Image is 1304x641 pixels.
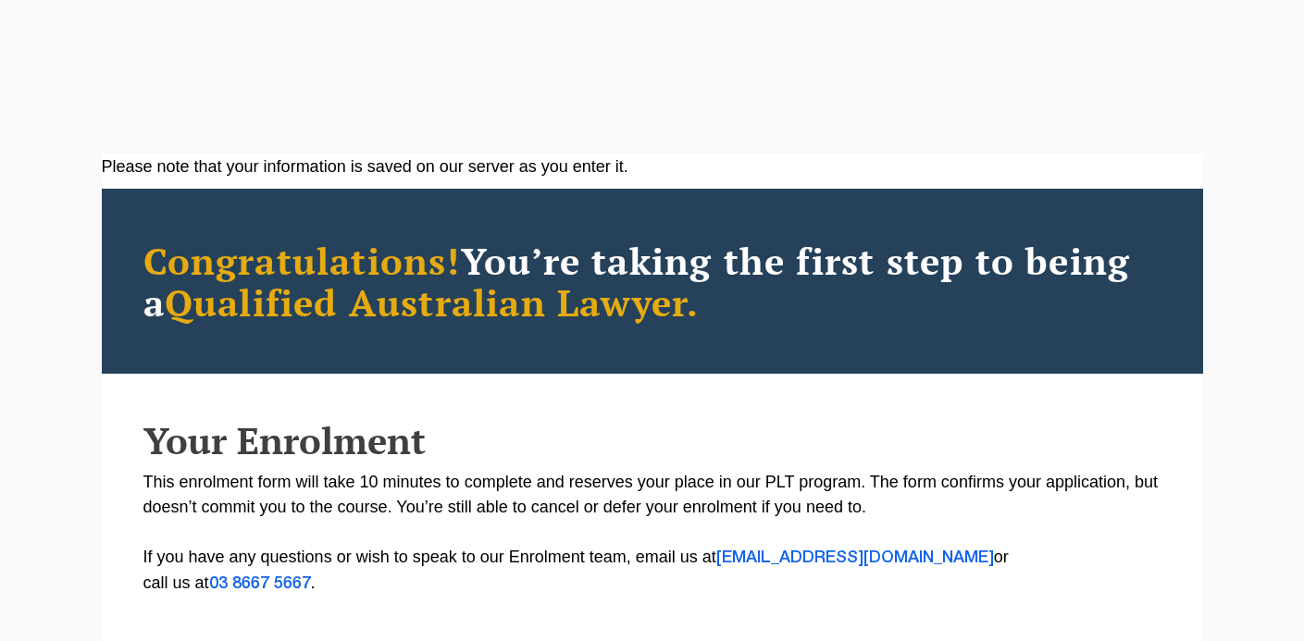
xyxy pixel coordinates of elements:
[143,470,1161,597] p: This enrolment form will take 10 minutes to complete and reserves your place in our PLT program. ...
[143,420,1161,461] h2: Your Enrolment
[209,576,311,591] a: 03 8667 5667
[102,154,1203,179] div: Please note that your information is saved on our server as you enter it.
[716,550,994,565] a: [EMAIL_ADDRESS][DOMAIN_NAME]
[143,236,461,285] span: Congratulations!
[165,277,700,327] span: Qualified Australian Lawyer.
[143,240,1161,323] h2: You’re taking the first step to being a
